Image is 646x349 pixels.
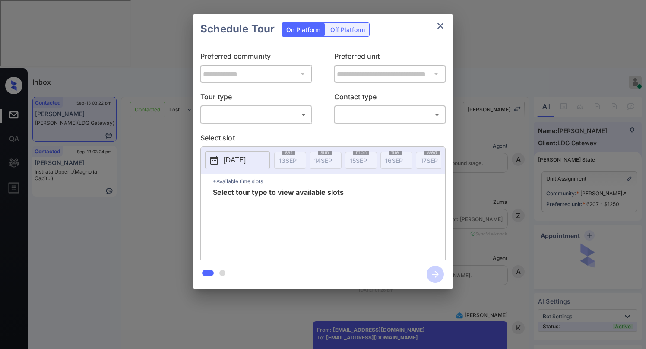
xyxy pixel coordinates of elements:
[200,51,312,65] p: Preferred community
[193,14,282,44] h2: Schedule Tour
[200,133,446,146] p: Select slot
[213,174,445,189] p: *Available time slots
[200,92,312,105] p: Tour type
[432,17,449,35] button: close
[334,92,446,105] p: Contact type
[205,151,270,169] button: [DATE]
[282,23,325,36] div: On Platform
[334,51,446,65] p: Preferred unit
[224,155,246,165] p: [DATE]
[213,189,344,258] span: Select tour type to view available slots
[326,23,369,36] div: Off Platform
